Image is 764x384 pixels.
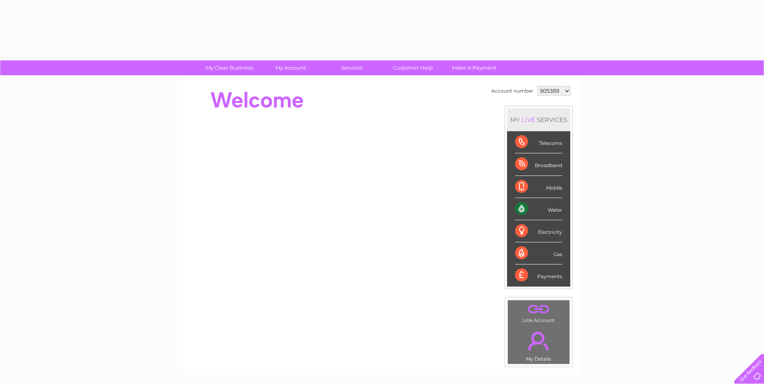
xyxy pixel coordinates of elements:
div: Water [515,198,562,220]
td: Link Account [507,300,570,325]
a: My Clear Business [196,60,263,75]
div: Mobile [515,176,562,198]
div: Broadband [515,153,562,175]
div: Electricity [515,220,562,242]
a: Customer Help [380,60,446,75]
div: Payments [515,264,562,286]
td: My Details [507,325,570,364]
div: Telecoms [515,131,562,153]
a: . [510,327,567,355]
div: MY SERVICES [507,108,570,131]
a: My Account [257,60,324,75]
a: Services [319,60,385,75]
div: LIVE [520,116,537,124]
a: . [510,302,567,316]
td: Account number [489,84,535,98]
div: Gas [515,242,562,264]
a: Make A Payment [441,60,507,75]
